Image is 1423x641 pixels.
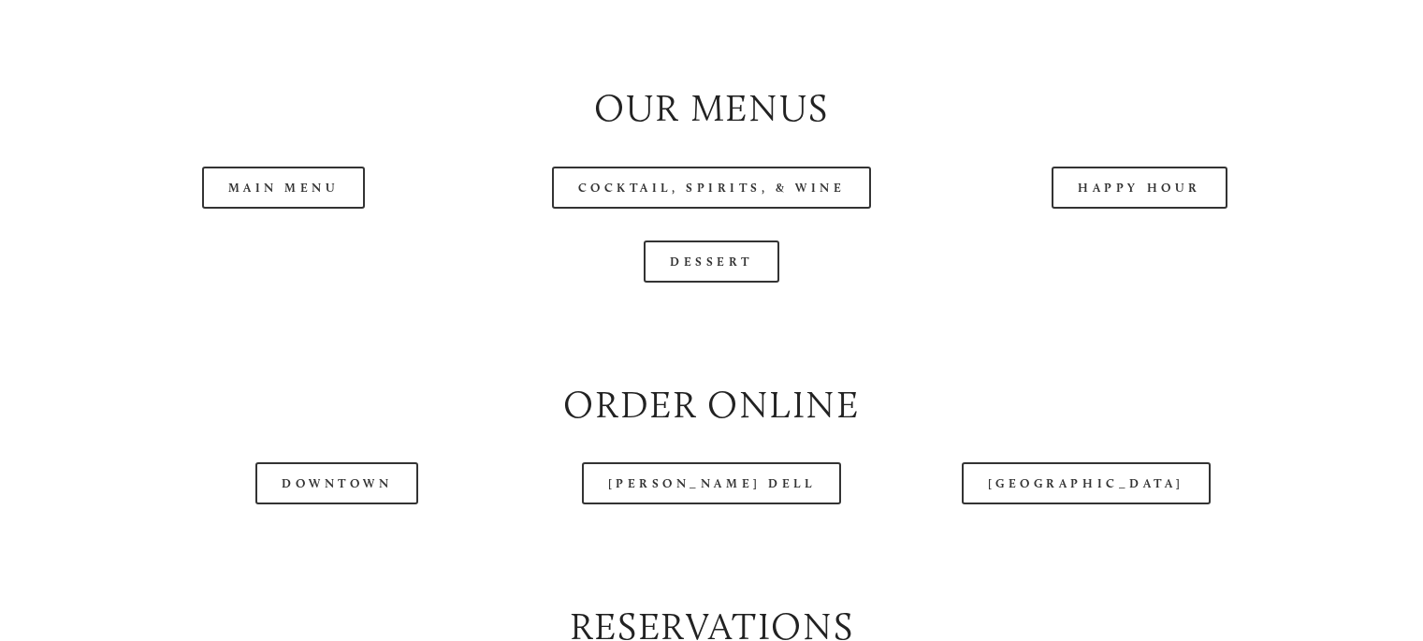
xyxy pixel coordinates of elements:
a: Main Menu [202,167,366,209]
h2: Order Online [85,378,1338,431]
a: Downtown [255,462,418,504]
a: Dessert [644,240,779,283]
a: Cocktail, Spirits, & Wine [552,167,872,209]
a: Happy Hour [1052,167,1227,209]
a: [GEOGRAPHIC_DATA] [962,462,1211,504]
a: [PERSON_NAME] Dell [582,462,842,504]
